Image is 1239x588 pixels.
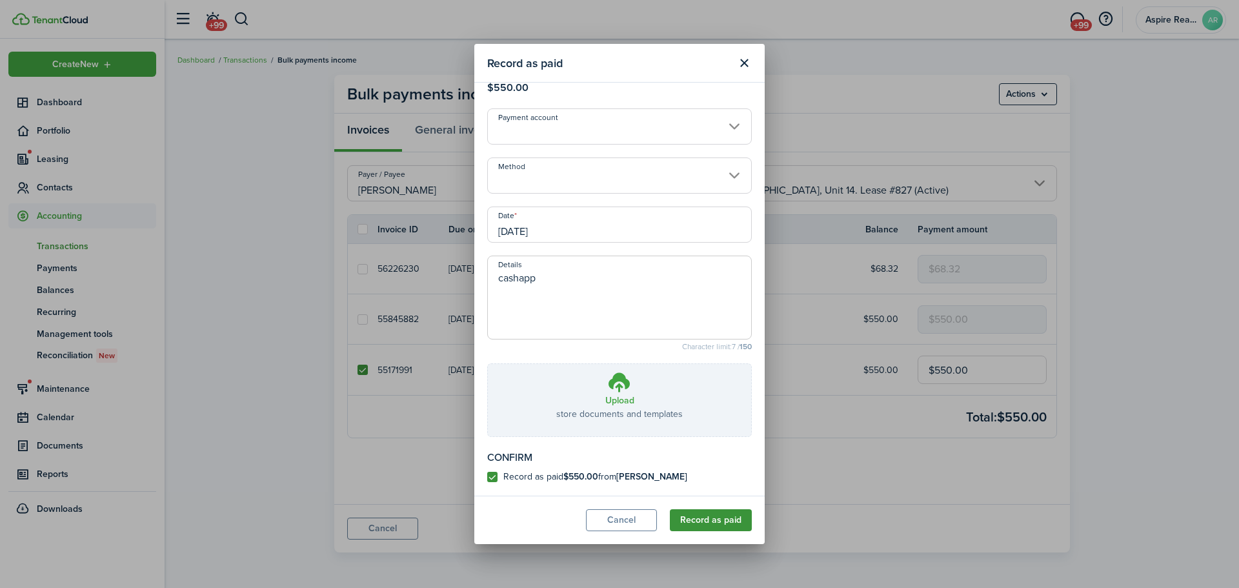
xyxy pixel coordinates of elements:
[487,50,730,76] modal-title: Record as paid
[563,470,598,483] b: $550.00
[740,341,752,352] b: 150
[487,343,752,350] small: Character limit: 7 /
[616,470,687,483] b: [PERSON_NAME]
[487,472,687,482] label: Record as paid from
[556,407,683,421] p: store documents and templates
[733,52,755,74] button: Close modal
[487,207,752,243] input: mm/dd/yyyy
[605,394,634,407] h3: Upload
[487,450,752,465] div: Confirm
[670,509,752,531] button: Record as paid
[586,509,657,531] button: Cancel
[487,80,752,96] p: $550.00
